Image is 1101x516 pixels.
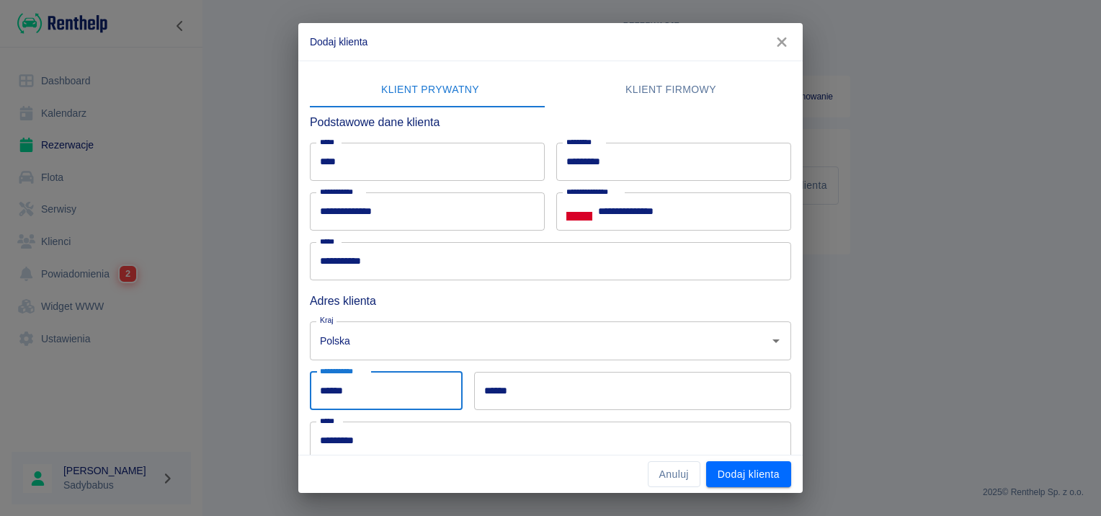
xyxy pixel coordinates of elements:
button: Select country [566,201,592,223]
label: Kraj [320,315,334,326]
h6: Podstawowe dane klienta [310,113,791,131]
button: Otwórz [766,331,786,351]
button: Klient firmowy [550,73,791,107]
button: Klient prywatny [310,73,550,107]
h2: Dodaj klienta [298,23,803,61]
div: lab API tabs example [310,73,791,107]
button: Anuluj [648,461,700,488]
button: Dodaj klienta [706,461,791,488]
h6: Adres klienta [310,292,791,310]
